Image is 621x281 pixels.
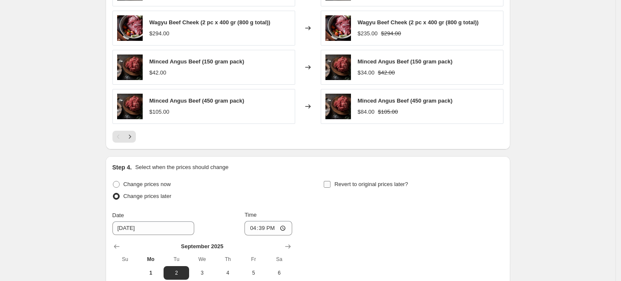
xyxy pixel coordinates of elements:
[241,266,266,280] button: Friday September 5 2025
[189,266,215,280] button: Wednesday September 3 2025
[381,29,401,38] strike: $294.00
[358,29,378,38] div: $235.00
[112,252,138,266] th: Sunday
[325,54,351,80] img: YMBF_SMall_7cf582b3-478d-4466-a723-17bf4e878097_80x.jpg
[124,181,171,187] span: Change prices now
[124,193,172,199] span: Change prices later
[266,252,292,266] th: Saturday
[149,69,167,77] div: $42.00
[325,94,351,119] img: YMBF_SMall_7cf582b3-478d-4466-a723-17bf4e878097_80x.jpg
[266,266,292,280] button: Saturday September 6 2025
[244,221,292,235] input: 12:00
[358,69,375,77] div: $34.00
[112,163,132,172] h2: Step 4.
[135,163,228,172] p: Select when the prices should change
[378,108,398,116] strike: $105.00
[112,221,194,235] input: 9/1/2025
[149,58,244,65] span: Minced Angus Beef (150 gram pack)
[117,15,143,41] img: YWAUBC_SMALL_a772287d-514e-4ad8-bab6-44eb3ee00a8f_80x.jpg
[358,19,479,26] span: Wagyu Beef Cheek (2 pc x 400 gr (800 g total))
[141,256,160,263] span: Mo
[112,131,136,143] nav: Pagination
[358,108,375,116] div: $84.00
[378,69,395,77] strike: $42.00
[117,94,143,119] img: YMBF_SMall_7cf582b3-478d-4466-a723-17bf4e878097_80x.jpg
[193,270,211,276] span: 3
[167,270,186,276] span: 2
[189,252,215,266] th: Wednesday
[218,270,237,276] span: 4
[138,252,164,266] th: Monday
[164,266,189,280] button: Tuesday September 2 2025
[244,212,256,218] span: Time
[218,256,237,263] span: Th
[167,256,186,263] span: Tu
[358,58,453,65] span: Minced Angus Beef (150 gram pack)
[270,256,288,263] span: Sa
[111,241,123,252] button: Show previous month, August 2025
[193,256,211,263] span: We
[358,97,453,104] span: Minced Angus Beef (450 gram pack)
[124,131,136,143] button: Next
[215,266,241,280] button: Thursday September 4 2025
[244,270,263,276] span: 5
[282,241,294,252] button: Show next month, October 2025
[112,212,124,218] span: Date
[149,108,170,116] div: $105.00
[141,270,160,276] span: 1
[215,252,241,266] th: Thursday
[138,266,164,280] button: Today Monday September 1 2025
[241,252,266,266] th: Friday
[117,54,143,80] img: YMBF_SMall_7cf582b3-478d-4466-a723-17bf4e878097_80x.jpg
[149,29,170,38] div: $294.00
[244,256,263,263] span: Fr
[270,270,288,276] span: 6
[334,181,408,187] span: Revert to original prices later?
[116,256,135,263] span: Su
[325,15,351,41] img: YWAUBC_SMALL_a772287d-514e-4ad8-bab6-44eb3ee00a8f_80x.jpg
[164,252,189,266] th: Tuesday
[149,97,244,104] span: Minced Angus Beef (450 gram pack)
[149,19,270,26] span: Wagyu Beef Cheek (2 pc x 400 gr (800 g total))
